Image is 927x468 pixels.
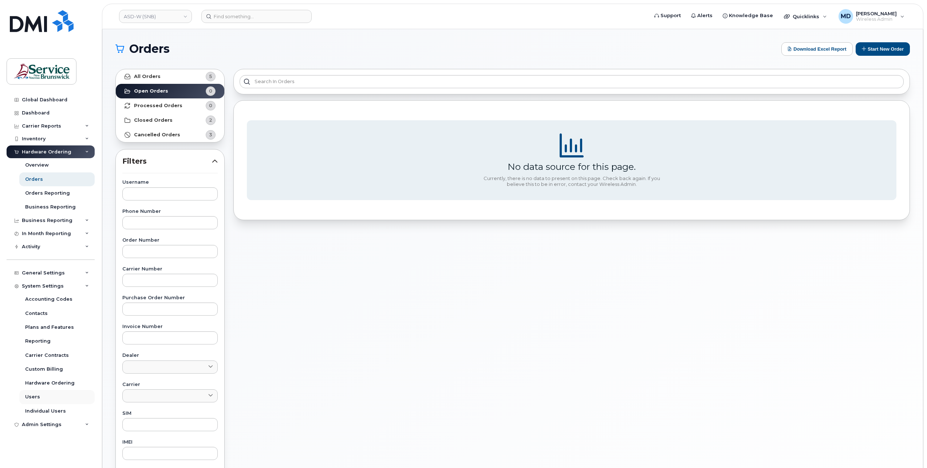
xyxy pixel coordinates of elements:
[209,117,212,124] span: 2
[856,42,910,56] button: Start New Order
[122,353,218,358] label: Dealer
[122,180,218,185] label: Username
[134,132,180,138] strong: Cancelled Orders
[116,113,224,128] a: Closed Orders2
[116,84,224,98] a: Open Orders0
[122,382,218,387] label: Carrier
[122,296,218,300] label: Purchase Order Number
[122,238,218,243] label: Order Number
[116,69,224,84] a: All Orders5
[481,176,663,187] div: Currently, there is no data to present on this page. Check back again. If you believe this to be ...
[134,88,168,94] strong: Open Orders
[134,117,173,123] strong: Closed Orders
[209,87,212,94] span: 0
[209,102,212,109] span: 0
[508,161,636,172] div: No data source for this page.
[209,131,212,138] span: 3
[134,74,161,79] strong: All Orders
[116,128,224,142] a: Cancelled Orders3
[122,156,212,167] span: Filters
[122,324,218,329] label: Invoice Number
[122,267,218,272] label: Carrier Number
[240,75,904,88] input: Search in orders
[209,73,212,80] span: 5
[129,43,170,54] span: Orders
[122,209,218,214] label: Phone Number
[134,103,182,109] strong: Processed Orders
[781,42,853,56] button: Download Excel Report
[122,440,218,445] label: IMEI
[122,411,218,416] label: SIM
[116,98,224,113] a: Processed Orders0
